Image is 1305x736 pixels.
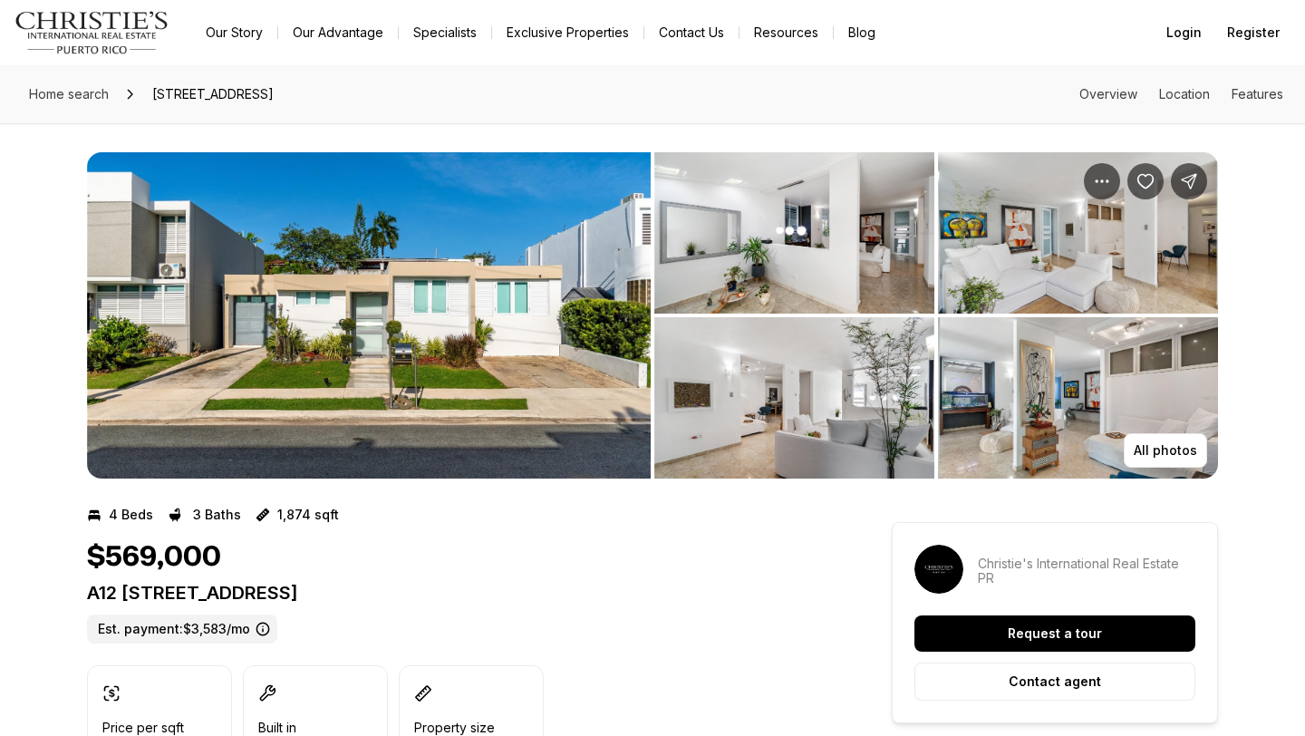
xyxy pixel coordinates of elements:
button: Property options [1084,163,1120,199]
button: Share Property: A12 CALLE 4 [1171,163,1207,199]
a: Skip to: Location [1159,86,1210,102]
span: Home search [29,86,109,102]
button: Register [1216,15,1290,51]
button: View image gallery [938,152,1218,314]
a: Skip to: Features [1232,86,1283,102]
p: Property size [414,721,495,735]
li: 2 of 6 [654,152,1218,479]
a: Home search [22,80,116,109]
button: View image gallery [654,317,934,479]
a: Skip to: Overview [1079,86,1137,102]
button: View image gallery [938,317,1218,479]
p: 1,874 sqft [277,508,339,522]
nav: Page section menu [1079,87,1283,102]
a: Exclusive Properties [492,20,643,45]
p: All photos [1134,443,1197,458]
p: Christie's International Real Estate PR [978,557,1195,586]
button: All photos [1124,433,1207,468]
p: 4 Beds [109,508,153,522]
a: Our Advantage [278,20,398,45]
span: Register [1227,25,1280,40]
p: Built in [258,721,296,735]
button: Contact Us [644,20,739,45]
button: View image gallery [654,152,934,314]
button: View image gallery [87,152,651,479]
button: Contact agent [914,663,1195,701]
a: Resources [739,20,833,45]
p: Price per sqft [102,721,184,735]
p: Request a tour [1008,626,1102,641]
img: logo [14,11,169,54]
p: 3 Baths [193,508,241,522]
a: Our Story [191,20,277,45]
button: Save Property: A12 CALLE 4 [1127,163,1164,199]
span: Login [1166,25,1202,40]
span: [STREET_ADDRESS] [145,80,281,109]
li: 1 of 6 [87,152,651,479]
div: Listing Photos [87,152,1218,479]
p: Contact agent [1009,674,1101,689]
a: Specialists [399,20,491,45]
p: A12 [STREET_ADDRESS] [87,582,826,604]
a: Blog [834,20,890,45]
button: Login [1155,15,1213,51]
h1: $569,000 [87,540,221,575]
label: Est. payment: $3,583/mo [87,615,277,644]
button: Request a tour [914,615,1195,652]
